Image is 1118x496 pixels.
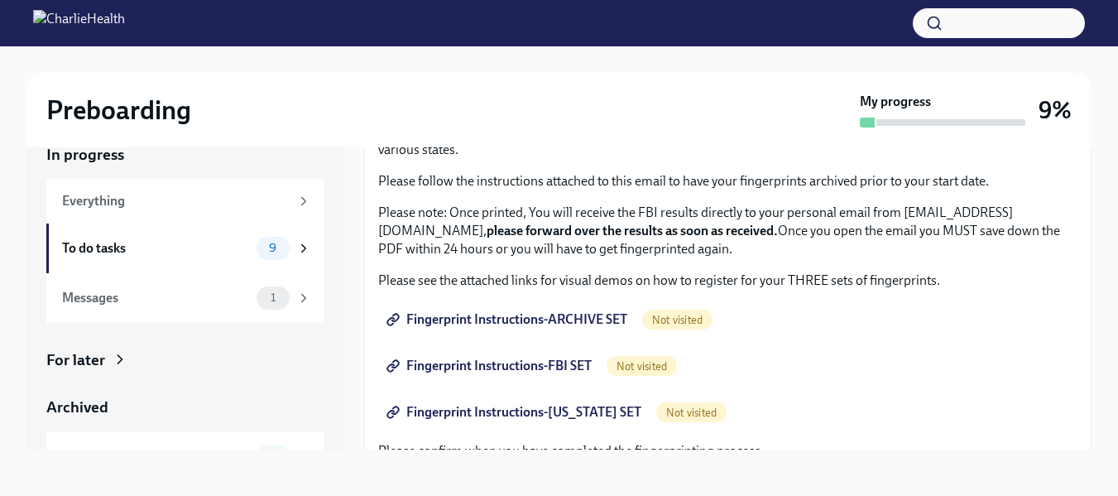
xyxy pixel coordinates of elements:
[46,94,191,127] h2: Preboarding
[1039,95,1072,125] h3: 9%
[378,172,1077,190] p: Please follow the instructions attached to this email to have your fingerprints archived prior to...
[390,311,627,328] span: Fingerprint Instructions-ARCHIVE SET
[860,93,931,111] strong: My progress
[62,239,250,258] div: To do tasks
[378,396,653,429] a: Fingerprint Instructions-[US_STATE] SET
[259,242,286,254] span: 9
[487,223,778,238] strong: please forward over the results as soon as received.
[46,349,324,371] a: For later
[378,349,603,383] a: Fingerprint Instructions-FBI SET
[46,179,324,224] a: Everything
[656,407,727,419] span: Not visited
[33,10,125,36] img: CharlieHealth
[378,272,1077,290] p: Please see the attached links for visual demos on how to register for your THREE sets of fingerpr...
[46,397,324,418] a: Archived
[62,192,290,210] div: Everything
[62,447,250,465] div: Completed tasks
[46,349,105,371] div: For later
[62,289,250,307] div: Messages
[46,273,324,323] a: Messages1
[46,224,324,273] a: To do tasks9
[642,314,713,326] span: Not visited
[378,303,639,336] a: Fingerprint Instructions-ARCHIVE SET
[378,442,1077,460] p: Please confirm when you have completed the fingerprinting process
[261,291,285,304] span: 1
[46,431,324,481] a: Completed tasks
[390,358,592,374] span: Fingerprint Instructions-FBI SET
[607,360,677,373] span: Not visited
[378,204,1077,258] p: Please note: Once printed, You will receive the FBI results directly to your personal email from ...
[46,144,324,166] a: In progress
[390,404,641,421] span: Fingerprint Instructions-[US_STATE] SET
